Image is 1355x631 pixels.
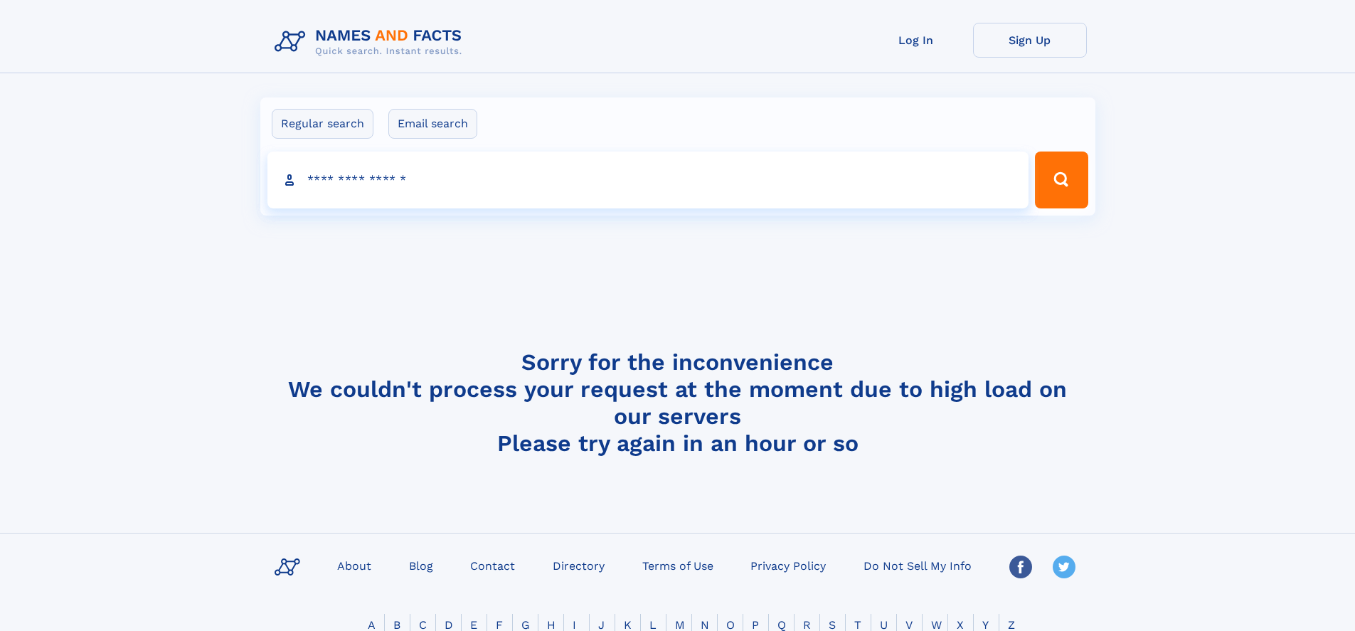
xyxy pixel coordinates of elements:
img: Logo Names and Facts [269,23,474,61]
label: Email search [388,109,477,139]
input: search input [267,152,1029,208]
a: Directory [547,555,610,576]
a: Sign Up [973,23,1087,58]
a: About [331,555,377,576]
h4: Sorry for the inconvenience We couldn't process your request at the moment due to high load on ou... [269,349,1087,457]
a: Privacy Policy [745,555,831,576]
a: Terms of Use [637,555,719,576]
button: Search Button [1035,152,1088,208]
label: Regular search [272,109,373,139]
a: Do Not Sell My Info [858,555,977,576]
a: Log In [859,23,973,58]
img: Facebook [1009,556,1032,578]
a: Blog [403,555,439,576]
a: Contact [464,555,521,576]
img: Twitter [1053,556,1075,578]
